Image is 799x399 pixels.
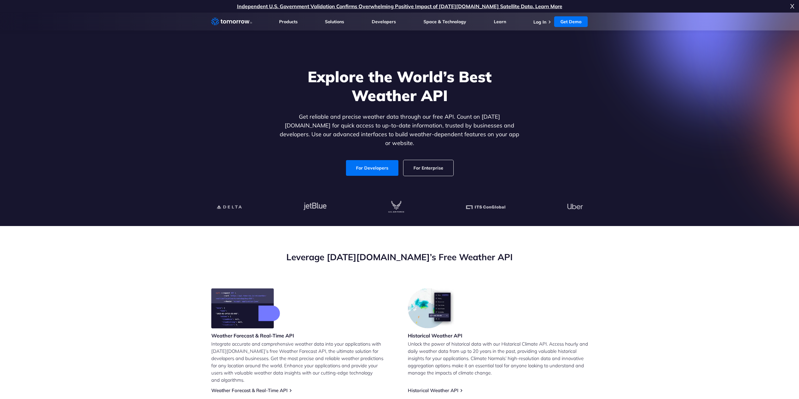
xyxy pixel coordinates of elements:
h2: Leverage [DATE][DOMAIN_NAME]’s Free Weather API [211,251,588,263]
h3: Historical Weather API [408,332,462,339]
a: For Developers [346,160,398,176]
h3: Weather Forecast & Real-Time API [211,332,294,339]
a: Home link [211,17,252,26]
a: Get Demo [554,16,588,27]
p: Integrate accurate and comprehensive weather data into your applications with [DATE][DOMAIN_NAME]... [211,340,391,384]
a: Learn [494,19,506,24]
h1: Explore the World’s Best Weather API [278,67,521,105]
a: Solutions [325,19,344,24]
a: For Enterprise [403,160,453,176]
p: Get reliable and precise weather data through our free API. Count on [DATE][DOMAIN_NAME] for quic... [278,112,521,148]
a: Space & Technology [424,19,466,24]
a: Weather Forecast & Real-Time API [211,387,288,393]
a: Products [279,19,298,24]
a: Historical Weather API [408,387,458,393]
p: Unlock the power of historical data with our Historical Climate API. Access hourly and daily weat... [408,340,588,376]
a: Independent U.S. Government Validation Confirms Overwhelming Positive Impact of [DATE][DOMAIN_NAM... [237,3,562,9]
a: Developers [372,19,396,24]
a: Log In [533,19,546,25]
